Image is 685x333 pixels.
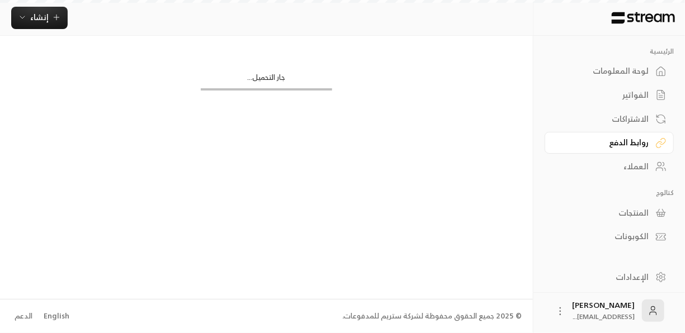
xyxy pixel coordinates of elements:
[545,266,674,288] a: الإعدادات
[545,202,674,223] a: المنتجات
[559,161,649,172] div: العملاء
[559,113,649,125] div: الاشتراكات
[545,226,674,248] a: الكوبونات
[201,72,332,88] div: جار التحميل...
[559,137,649,148] div: روابط الدفع
[559,272,649,283] div: الإعدادات
[545,188,674,197] p: كتالوج
[30,10,49,24] span: إنشاء
[11,7,68,29] button: إنشاء
[559,231,649,242] div: الكوبونات
[574,311,635,322] span: [EMAIL_ADDRESS]...
[545,47,674,56] p: الرئيسية
[573,299,635,322] div: [PERSON_NAME]
[545,108,674,130] a: الاشتراكات
[611,12,676,24] img: Logo
[559,65,649,77] div: لوحة المعلومات
[545,60,674,82] a: لوحة المعلومات
[545,156,674,178] a: العملاء
[44,311,69,322] div: English
[342,311,522,322] div: © 2025 جميع الحقوق محفوظة لشركة ستريم للمدفوعات.
[11,306,36,326] a: الدعم
[545,84,674,106] a: الفواتير
[559,89,649,101] div: الفواتير
[559,207,649,218] div: المنتجات
[545,132,674,154] a: روابط الدفع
